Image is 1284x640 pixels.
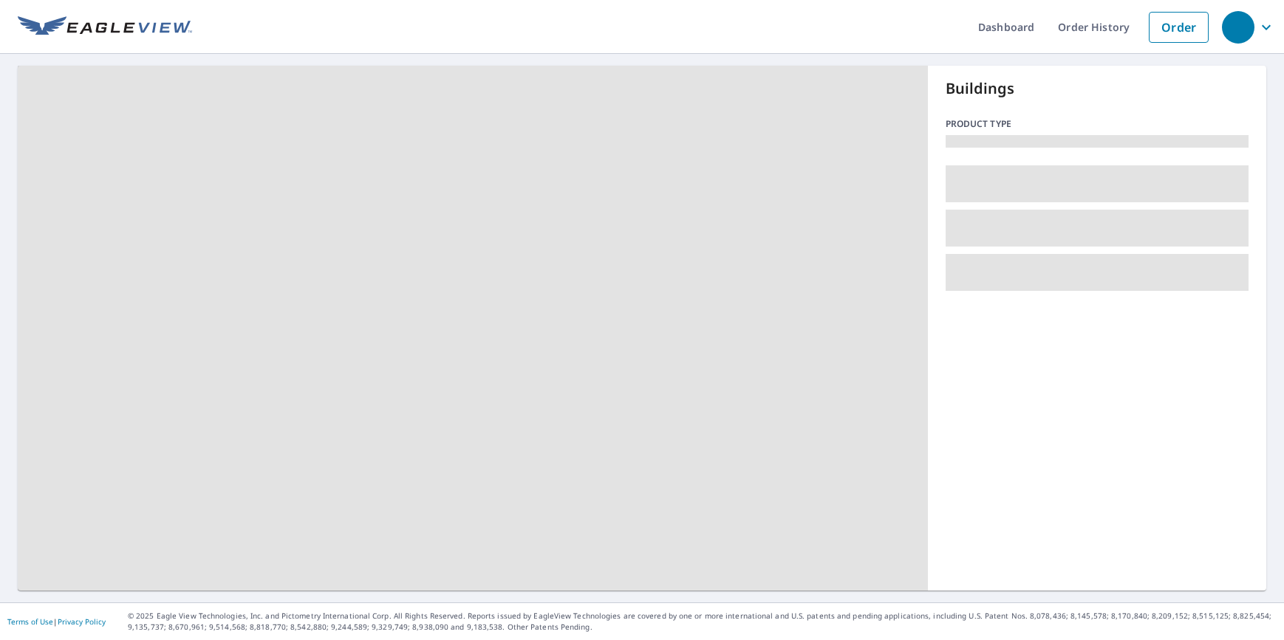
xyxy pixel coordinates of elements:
p: Product type [946,117,1249,131]
p: Buildings [946,78,1249,100]
img: EV Logo [18,16,192,38]
p: © 2025 Eagle View Technologies, Inc. and Pictometry International Corp. All Rights Reserved. Repo... [128,610,1277,633]
a: Order [1149,12,1209,43]
p: | [7,617,106,626]
a: Privacy Policy [58,616,106,627]
a: Terms of Use [7,616,53,627]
